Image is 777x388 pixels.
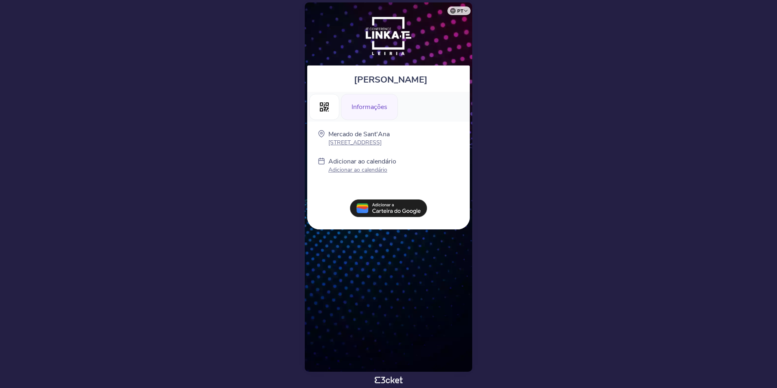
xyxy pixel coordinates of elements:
span: [PERSON_NAME] [354,74,428,86]
p: Adicionar ao calendário [328,166,396,174]
div: Informações [341,94,398,120]
a: Adicionar ao calendário Adicionar ao calendário [328,157,396,175]
img: Linka-te - IT Conference [353,11,425,61]
p: Mercado de Sant'Ana [328,130,390,139]
p: [STREET_ADDRESS] [328,139,390,146]
img: pt_add_to_google_wallet.13e59062.svg [350,199,427,217]
p: Adicionar ao calendário [328,157,396,166]
a: Mercado de Sant'Ana [STREET_ADDRESS] [328,130,390,146]
a: Informações [341,102,398,111]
